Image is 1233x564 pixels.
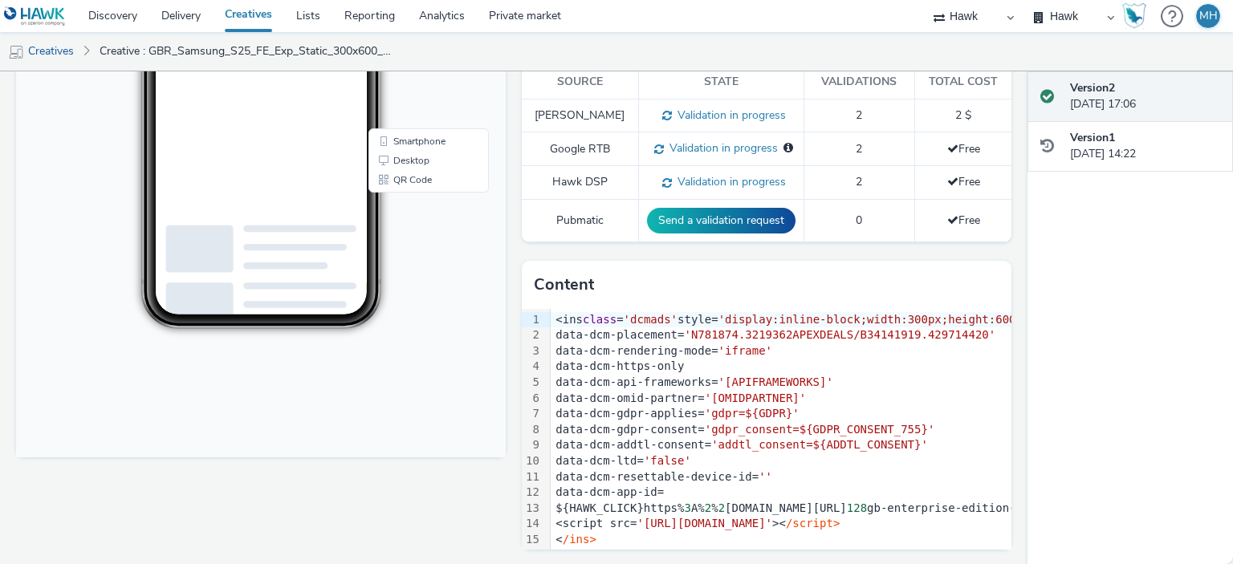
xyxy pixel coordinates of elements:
[377,356,413,366] span: Desktop
[522,166,638,200] td: Hawk DSP
[522,375,542,391] div: 5
[522,453,542,469] div: 10
[856,213,862,228] span: 0
[1122,3,1153,29] a: Hawk Academy
[664,140,778,156] span: Validation in progress
[638,66,804,99] th: State
[718,344,772,357] span: 'iframe'
[705,423,935,436] span: 'gdpr_consent=${GDPR_CONSENT_755}'
[1199,4,1218,28] div: MH
[522,312,542,328] div: 1
[522,343,542,359] div: 3
[711,438,928,451] span: 'addtl_consent=${ADDTL_CONSENT}'
[356,371,470,390] li: QR Code
[92,32,400,71] a: Creative : GBR_Samsung_S25_FE_Exp_Static_300x600_Standard_DMPU_20250922
[644,454,691,467] span: 'false'
[672,108,786,123] span: Validation in progress
[624,313,678,326] span: 'dcmads'
[522,99,638,132] td: [PERSON_NAME]
[847,501,867,514] span: 128
[684,501,690,514] span: 3
[534,273,594,297] h3: Content
[856,141,862,156] span: 2
[856,174,862,189] span: 2
[563,533,596,546] span: /ins>
[522,437,542,453] div: 9
[522,327,542,343] div: 2
[718,501,725,514] span: 2
[522,469,542,485] div: 11
[804,66,915,99] th: Validations
[915,66,1011,99] th: Total cost
[522,406,542,422] div: 7
[356,351,470,371] li: Desktop
[947,174,980,189] span: Free
[4,6,66,26] img: undefined Logo
[718,313,1036,326] span: 'display:inline-block;width:300px;height:600px'
[955,108,971,123] span: 2 $
[1122,3,1146,29] img: Hawk Academy
[672,174,786,189] span: Validation in progress
[1070,80,1115,95] strong: Version 2
[522,532,542,548] div: 15
[583,313,616,326] span: class
[522,200,638,242] td: Pubmatic
[759,470,772,483] span: ''
[8,44,24,60] img: mobile
[637,517,772,530] span: '[URL][DOMAIN_NAME]'
[705,407,800,420] span: 'gdpr=${GDPR}'
[856,108,862,123] span: 2
[522,422,542,438] div: 8
[377,337,429,347] span: Smartphone
[522,516,542,532] div: 14
[786,517,840,530] span: /script>
[522,66,638,99] th: Source
[522,501,542,517] div: 13
[1070,130,1220,163] div: [DATE] 14:22
[947,213,980,228] span: Free
[705,501,711,514] span: 2
[522,132,638,166] td: Google RTB
[522,359,542,375] div: 4
[157,62,174,71] span: 17:11
[718,375,833,388] span: '[APIFRAMEWORKS]'
[522,391,542,407] div: 6
[1070,80,1220,113] div: [DATE] 17:06
[522,485,542,501] div: 12
[647,208,796,233] button: Send a validation request
[705,392,806,404] span: '[OMIDPARTNER]'
[356,332,470,351] li: Smartphone
[1070,130,1115,145] strong: Version 1
[377,375,416,385] span: QR Code
[684,328,995,341] span: 'N781874.3219362APEXDEALS/B34141919.429714420'
[947,141,980,156] span: Free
